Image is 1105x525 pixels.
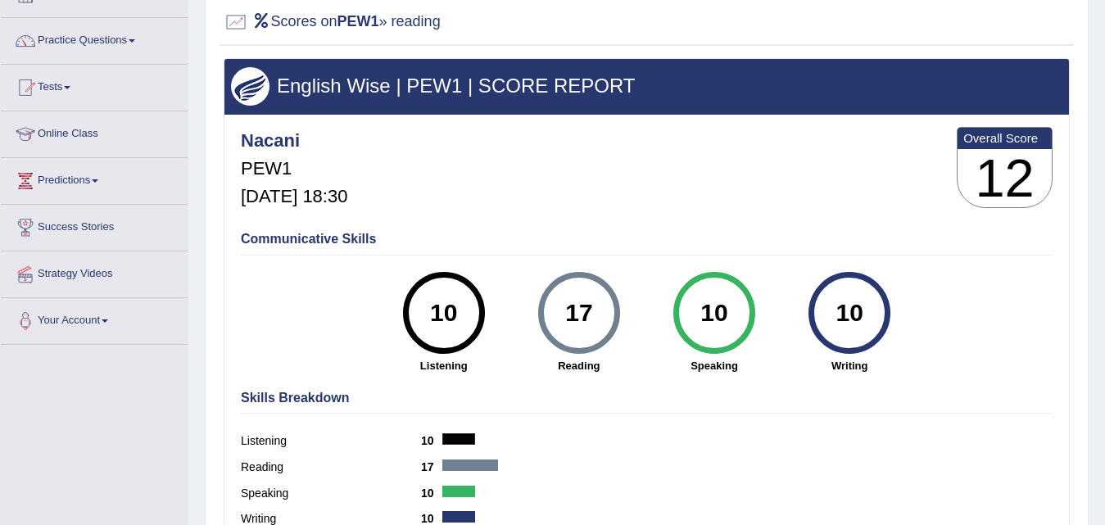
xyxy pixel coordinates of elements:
a: Practice Questions [1,18,188,59]
h4: Nacani [241,131,347,151]
div: 10 [820,278,880,347]
h4: Communicative Skills [241,232,1053,247]
a: Success Stories [1,205,188,246]
strong: Writing [790,358,909,373]
b: 10 [421,487,442,500]
b: 10 [421,512,442,525]
label: Listening [241,432,421,450]
b: 17 [421,460,442,473]
b: PEW1 [337,13,379,29]
h3: 12 [958,149,1052,208]
div: 10 [684,278,744,347]
div: 17 [549,278,609,347]
strong: Speaking [654,358,773,373]
label: Speaking [241,485,421,502]
div: 10 [414,278,473,347]
img: wings.png [231,67,269,106]
h4: Skills Breakdown [241,391,1053,405]
strong: Reading [519,358,638,373]
label: Reading [241,459,421,476]
a: Online Class [1,111,188,152]
b: Overall Score [963,131,1046,145]
h5: [DATE] 18:30 [241,187,347,206]
h3: English Wise | PEW1 | SCORE REPORT [231,75,1062,97]
h2: Scores on » reading [224,10,441,34]
a: Strategy Videos [1,251,188,292]
strong: Listening [384,358,503,373]
a: Predictions [1,158,188,199]
b: 10 [421,434,442,447]
a: Tests [1,65,188,106]
a: Your Account [1,298,188,339]
h5: PEW1 [241,159,347,179]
